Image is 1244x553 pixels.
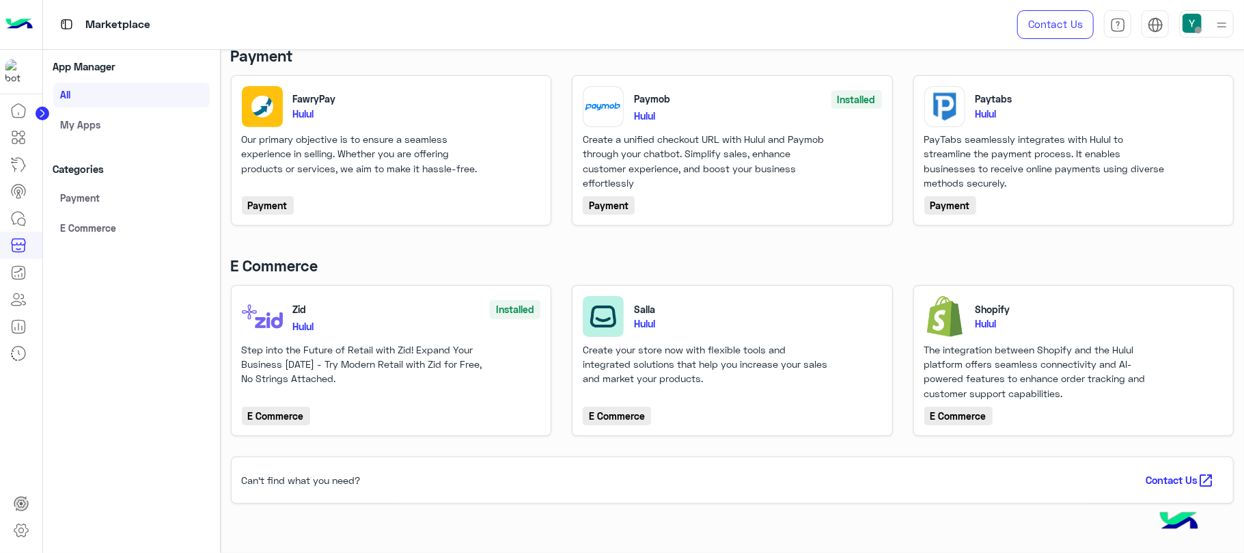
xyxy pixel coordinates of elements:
p: Paymob [634,92,670,106]
div: Installed [490,300,540,319]
a: Payment [53,185,210,210]
img: Zid [242,296,283,337]
p: Marketplace [85,16,150,34]
span: open_in_new [1198,472,1215,489]
a: FawryPayFawryPayHululOur primary objective is to ensure a seamless experience in selling. Whether... [242,86,541,215]
p: Salla [634,302,655,316]
div: Create a unified checkout URL with Hulul and Paymob through your chatbot. Simplify sales, enhance... [583,132,829,191]
div: E Commerce [924,407,993,425]
img: FawryPay [242,86,283,127]
p: FawryPay [293,92,336,106]
img: tab [1148,17,1163,33]
h4: Payment [231,46,293,65]
img: tab [58,16,75,33]
img: profile [1213,16,1230,33]
a: Contact Usopen_in_new [1137,468,1224,493]
a: My apps [53,112,210,137]
a: ShopifyShopifyHululThe integration between Shopify and the Hulul platform offers seamless connect... [924,296,1224,425]
p: Hulul [976,107,1224,121]
a: All [53,83,210,107]
p: Hulul [634,109,882,123]
a: PaymobPaymobInstalledHululCreate a unified checkout URL with Hulul and Paymob through your chatbo... [583,86,882,215]
div: PayTabs seamlessly integrates with Hulul to streamline the payment process. It enables businesses... [924,132,1170,191]
p: Our primary objective is to ensure a seamless experience in selling. Whether you are offering pro... [242,132,488,176]
p: Zid [293,302,307,316]
p: Can’t find what you need? [242,473,361,487]
p: Paytabs [976,92,1012,106]
div: Payment [242,196,294,215]
img: tab [1110,17,1126,33]
h6: App Manager [53,60,210,72]
img: userImage [1183,14,1202,33]
a: PaytabsPaytabsHululPayTabs seamlessly integrates with Hulul to streamline the payment process. It... [924,86,1224,215]
a: Contact Us [1017,10,1094,39]
p: Hulul [293,107,541,121]
h4: E Commerce [231,256,318,275]
p: Hulul [976,316,1224,331]
div: Step into the Future of Retail with Zid! Expand Your Business [DATE] - Try Modern Retail with Zid... [242,342,488,401]
img: 197426356791770 [5,59,30,84]
a: E Commerce [53,215,210,240]
p: Hulul [293,319,541,334]
img: hulul-logo.png [1155,498,1203,546]
a: SallaSallaHululCreate your store now with flexible tools and integrated solutions that help you i... [583,296,882,425]
span: Contact Us [1146,472,1198,489]
div: Installed [831,90,882,109]
div: Payment [583,196,635,215]
img: Paymob [583,86,624,127]
div: The integration between Shopify and the Hulul platform offers seamless connectivity and AI-powere... [924,342,1170,401]
img: Shopify [924,296,965,337]
a: tab [1104,10,1131,39]
div: Payment [924,196,976,215]
div: E Commerce [242,407,310,425]
div: E Commerce [583,407,651,425]
p: Shopify [976,302,1010,316]
div: Create your store now with flexible tools and integrated solutions that help you increase your sa... [583,342,829,401]
img: Logo [5,10,33,39]
img: Paytabs [924,86,965,127]
p: Hulul [634,316,882,331]
img: Salla [583,296,624,337]
a: ZidZidInstalledHululStep into the Future of Retail with Zid! Expand Your Business [DATE] - Try Mo... [242,296,541,425]
h6: Categories [53,163,210,175]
